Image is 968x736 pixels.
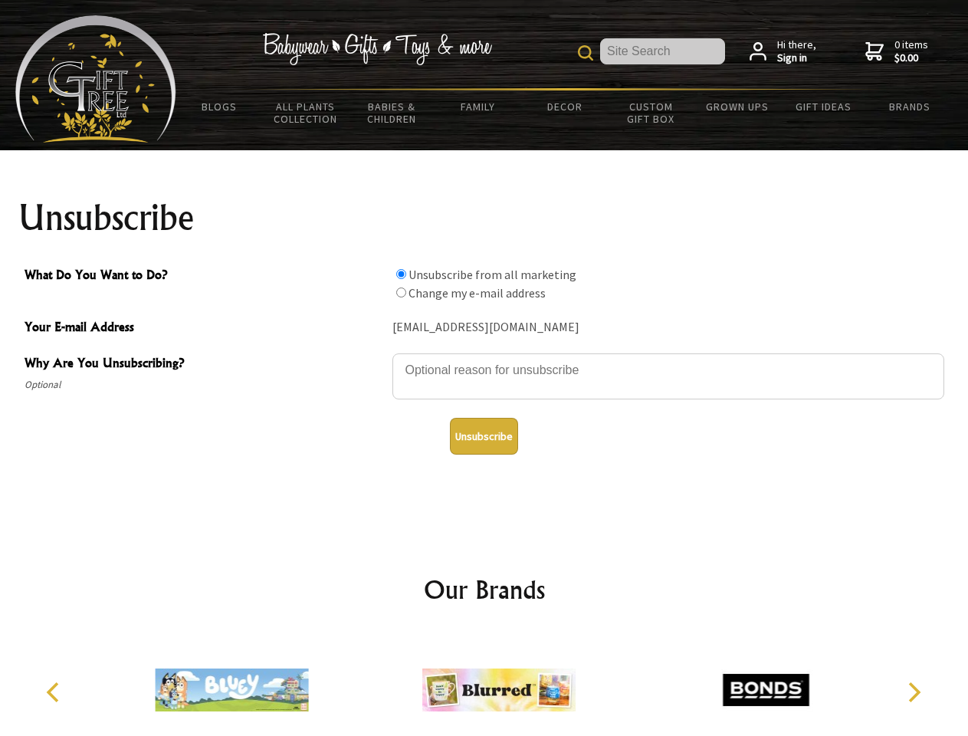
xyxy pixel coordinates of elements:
[38,675,72,709] button: Previous
[409,285,546,301] label: Change my e-mail address
[176,90,263,123] a: BLOGS
[750,38,816,65] a: Hi there,Sign in
[435,90,522,123] a: Family
[897,675,930,709] button: Next
[867,90,953,123] a: Brands
[25,317,385,340] span: Your E-mail Address
[396,287,406,297] input: What Do You Want to Do?
[25,353,385,376] span: Why Are You Unsubscribing?
[521,90,608,123] a: Decor
[865,38,928,65] a: 0 items$0.00
[780,90,867,123] a: Gift Ideas
[18,199,950,236] h1: Unsubscribe
[608,90,694,135] a: Custom Gift Box
[777,38,816,65] span: Hi there,
[694,90,780,123] a: Grown Ups
[777,51,816,65] strong: Sign in
[392,353,944,399] textarea: Why Are You Unsubscribing?
[578,45,593,61] img: product search
[25,376,385,394] span: Optional
[15,15,176,143] img: Babyware - Gifts - Toys and more...
[894,38,928,65] span: 0 items
[31,571,938,608] h2: Our Brands
[894,51,928,65] strong: $0.00
[409,267,576,282] label: Unsubscribe from all marketing
[600,38,725,64] input: Site Search
[262,33,492,65] img: Babywear - Gifts - Toys & more
[450,418,518,455] button: Unsubscribe
[263,90,349,135] a: All Plants Collection
[392,316,944,340] div: [EMAIL_ADDRESS][DOMAIN_NAME]
[349,90,435,135] a: Babies & Children
[25,265,385,287] span: What Do You Want to Do?
[396,269,406,279] input: What Do You Want to Do?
